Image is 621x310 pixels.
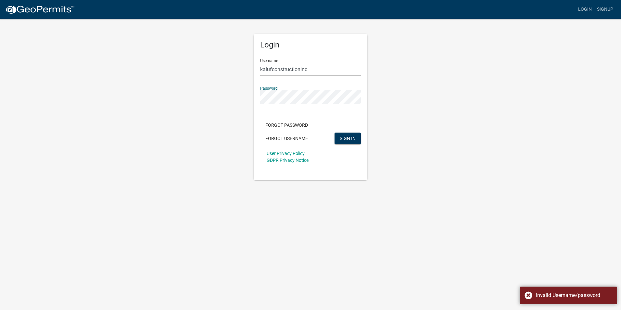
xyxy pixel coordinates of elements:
[267,158,309,163] a: GDPR Privacy Notice
[536,291,612,299] div: Invalid Username/password
[267,151,305,156] a: User Privacy Policy
[340,136,356,141] span: SIGN IN
[594,3,616,16] a: Signup
[260,119,313,131] button: Forgot Password
[335,133,361,144] button: SIGN IN
[576,3,594,16] a: Login
[260,40,361,50] h5: Login
[260,133,313,144] button: Forgot Username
